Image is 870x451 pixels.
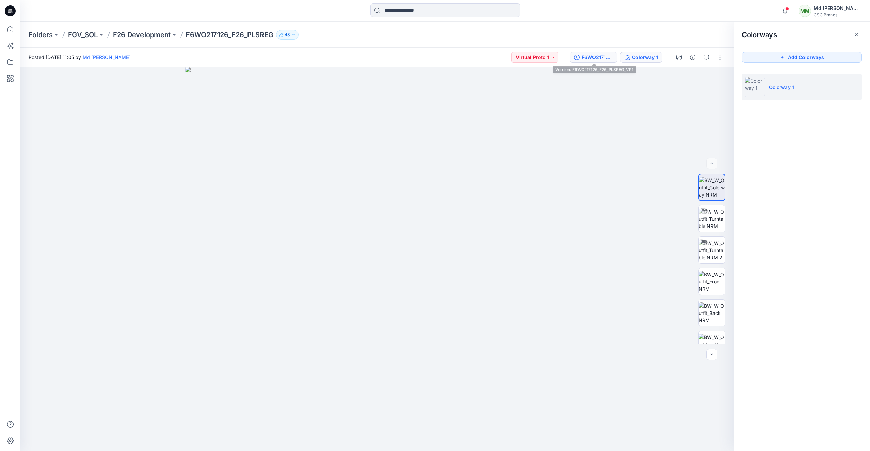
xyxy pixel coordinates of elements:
span: Posted [DATE] 11:05 by [29,54,131,61]
a: Md [PERSON_NAME] [82,54,131,60]
div: Md [PERSON_NAME] [814,4,861,12]
img: eyJhbGciOiJIUzI1NiIsImtpZCI6IjAiLCJzbHQiOiJzZXMiLCJ0eXAiOiJKV1QifQ.eyJkYXRhIjp7InR5cGUiOiJzdG9yYW... [185,67,569,451]
img: BW_W_Outfit_Colorway NRM [699,177,725,198]
img: BW_W_Outfit_Left NRM [699,334,725,355]
p: F6WO217126_F26_PLSREG [186,30,273,40]
img: BW_W_Outfit_Turntable NRM [699,208,725,230]
div: CSC Brands [814,12,861,17]
button: Colorway 1 [620,52,662,63]
div: Colorway 1 [632,54,658,61]
button: 48 [276,30,299,40]
img: BW_W_Outfit_Turntable NRM 2 [699,239,725,261]
button: Details [687,52,698,63]
p: Colorway 1 [769,84,794,91]
button: Add Colorways [742,52,862,63]
h2: Colorways [742,31,777,39]
img: BW_W_Outfit_Front NRM [699,271,725,292]
img: BW_W_Outfit_Back NRM [699,302,725,324]
a: Folders [29,30,53,40]
div: F6WO217126_F26_PLSREG_VP1 [582,54,613,61]
img: Colorway 1 [745,77,765,97]
div: MM [799,5,811,17]
p: 48 [285,31,290,39]
a: F26 Development [113,30,171,40]
button: F6WO217126_F26_PLSREG_VP1 [570,52,617,63]
a: FGV_SOL [68,30,98,40]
